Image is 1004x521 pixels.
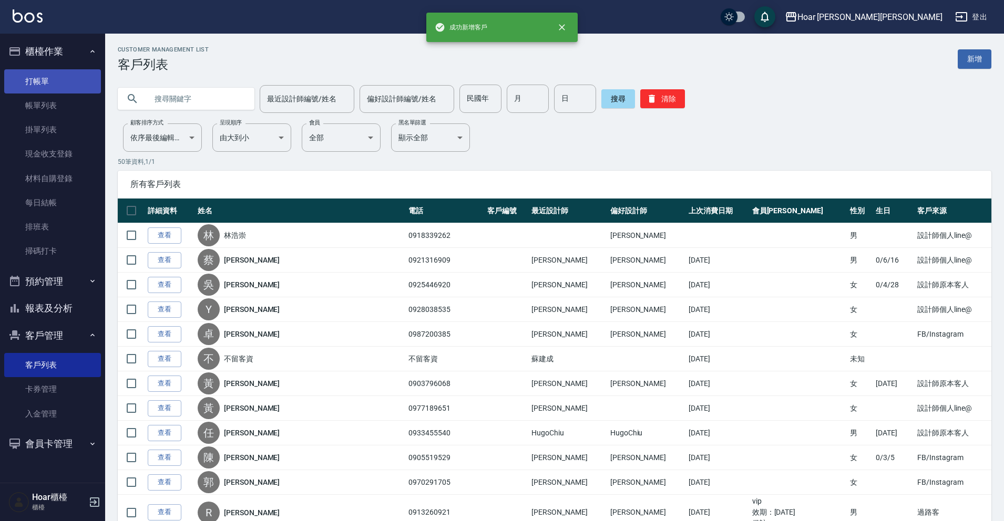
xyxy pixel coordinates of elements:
[529,421,607,445] td: HugoChiu
[406,297,484,322] td: 0928038535
[529,470,607,495] td: [PERSON_NAME]
[148,351,181,367] a: 查看
[148,277,181,293] a: 查看
[529,248,607,273] td: [PERSON_NAME]
[391,123,470,152] div: 顯示全部
[224,477,280,487] a: [PERSON_NAME]
[32,503,86,512] p: 櫃檯
[148,227,181,244] a: 查看
[148,504,181,520] a: 查看
[198,446,220,468] div: 陳
[847,297,873,322] td: 女
[529,371,607,396] td: [PERSON_NAME]
[220,119,242,127] label: 呈現順序
[873,445,915,470] td: 0/3/5
[4,69,101,93] a: 打帳單
[123,123,202,152] div: 依序最後編輯時間
[608,322,686,347] td: [PERSON_NAME]
[212,123,291,152] div: 由大到小
[686,347,749,371] td: [DATE]
[224,329,280,339] a: [PERSON_NAME]
[686,297,749,322] td: [DATE]
[529,445,607,470] td: [PERSON_NAME]
[686,371,749,396] td: [DATE]
[847,396,873,421] td: 女
[550,16,573,39] button: close
[686,470,749,495] td: [DATE]
[750,199,848,223] th: 會員[PERSON_NAME]
[640,89,685,108] button: 清除
[847,322,873,347] td: 女
[4,322,101,349] button: 客戶管理
[608,223,686,248] td: [PERSON_NAME]
[148,301,181,318] a: 查看
[224,452,280,463] a: [PERSON_NAME]
[198,397,220,419] div: 黃
[915,322,991,347] td: FB/Instagram
[406,396,484,421] td: 0977189651
[148,400,181,416] a: 查看
[224,304,280,315] a: [PERSON_NAME]
[224,230,246,241] a: 林浩崇
[198,249,220,271] div: 蔡
[147,85,246,113] input: 搜尋關鍵字
[686,421,749,445] td: [DATE]
[224,279,280,290] a: [PERSON_NAME]
[148,376,181,392] a: 查看
[608,371,686,396] td: [PERSON_NAME]
[148,425,181,441] a: 查看
[32,492,86,503] h5: Hoar櫃檯
[686,322,749,347] td: [DATE]
[4,295,101,322] button: 報表及分析
[4,239,101,263] a: 掃碼打卡
[224,507,280,518] a: [PERSON_NAME]
[406,445,484,470] td: 0905519529
[529,396,607,421] td: [PERSON_NAME]
[951,7,991,27] button: 登出
[198,348,220,370] div: 不
[398,119,426,127] label: 黑名單篩選
[198,224,220,246] div: 林
[873,371,915,396] td: [DATE]
[406,273,484,297] td: 0925446920
[148,252,181,268] a: 查看
[958,49,991,69] a: 新增
[198,471,220,493] div: 郭
[608,199,686,223] th: 偏好設計師
[847,347,873,371] td: 未知
[198,298,220,320] div: Y
[435,22,487,33] span: 成功新增客戶
[752,496,845,507] ul: vip
[915,445,991,470] td: FB/Instagram
[302,123,381,152] div: 全部
[686,273,749,297] td: [DATE]
[148,450,181,466] a: 查看
[873,199,915,223] th: 生日
[686,199,749,223] th: 上次消費日期
[4,38,101,65] button: 櫃檯作業
[4,353,101,377] a: 客戶列表
[529,347,607,371] td: 蘇建成
[4,118,101,142] a: 掛單列表
[847,248,873,273] td: 男
[118,57,209,72] h3: 客戶列表
[118,46,209,53] h2: Customer Management List
[601,89,635,108] button: 搜尋
[224,378,280,389] a: [PERSON_NAME]
[873,421,915,445] td: [DATE]
[4,191,101,215] a: 每日結帳
[4,268,101,295] button: 預約管理
[686,396,749,421] td: [DATE]
[608,248,686,273] td: [PERSON_NAME]
[915,396,991,421] td: 設計師個人line@
[406,371,484,396] td: 0903796068
[781,6,947,28] button: Hoar [PERSON_NAME][PERSON_NAME]
[224,428,280,438] a: [PERSON_NAME]
[8,492,29,513] img: Person
[224,403,280,413] a: [PERSON_NAME]
[847,199,873,223] th: 性別
[4,377,101,401] a: 卡券管理
[4,93,101,118] a: 帳單列表
[406,248,484,273] td: 0921316909
[847,273,873,297] td: 女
